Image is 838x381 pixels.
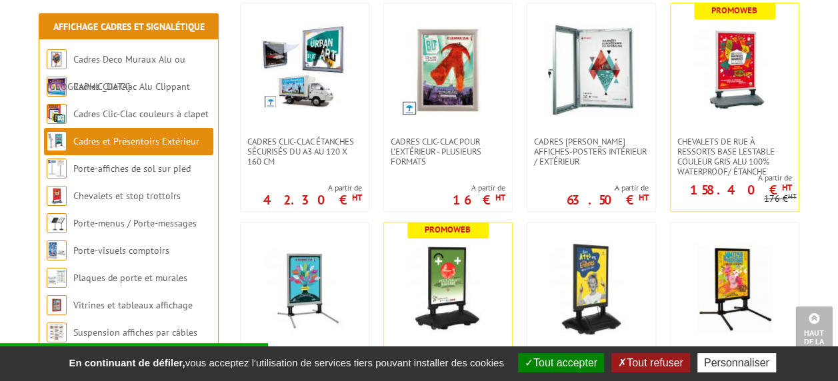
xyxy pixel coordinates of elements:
b: Promoweb [711,5,757,16]
a: Cadres Clic-Clac pour l'extérieur - PLUSIEURS FORMATS [384,137,512,167]
a: Cadres Clic-Clac couleurs à clapet [73,108,209,120]
img: Porte-affiches de sol sur pied [47,159,67,179]
span: Cadres Clic-Clac étanches sécurisés du A3 au 120 x 160 cm [247,137,362,167]
p: 16 € [453,196,505,204]
span: Cadres [PERSON_NAME] affiches-posters intérieur / extérieur [534,137,649,167]
img: Cadres Clic-Clac étanches sécurisés du A3 au 120 x 160 cm [261,23,348,110]
a: Cadres Clic-Clac étanches sécurisés du A3 au 120 x 160 cm [241,137,369,167]
span: A partir de [671,173,792,183]
img: Vitrines et tableaux affichage [47,295,67,315]
img: Porte-menus / Porte-messages [47,213,67,233]
img: Cadres et Présentoirs Extérieur [47,131,67,151]
a: Cadres Clic-Clac Alu Clippant [73,81,190,93]
img: Panneaux affichage à ressorts Black-Line® base métallique Noirs [688,242,781,336]
img: Chevalets de rue Black-Line® à ressorts base lestable 100% WATERPROOF/ Étanche [401,242,495,336]
a: Haut de la page [795,306,833,361]
strong: En continuant de défiler, [69,357,185,368]
span: A partir de [567,183,649,193]
button: Tout accepter [518,353,604,372]
a: Cadres et Présentoirs Extérieur [73,135,199,147]
span: vous acceptez l'utilisation de services tiers pouvant installer des cookies [62,357,510,368]
a: Vitrines et tableaux affichage [73,299,193,311]
a: Plaques de porte et murales [73,272,187,284]
img: Porte-visuels comptoirs [47,240,67,260]
img: Chevalets Trottoir LED double-faces A1 à ressorts sur base lestable. [545,242,638,336]
span: A partir de [263,183,362,193]
span: Cadres Clic-Clac pour l'extérieur - PLUSIEURS FORMATS [391,137,505,167]
img: Chevalets de rue à ressorts base métallique en Gris Alu 100% WATERPROOF/ Étanches [258,242,351,336]
a: Cadres [PERSON_NAME] affiches-posters intérieur / extérieur [527,137,655,167]
sup: HT [495,192,505,203]
p: 158.40 € [690,186,792,194]
a: Porte-visuels comptoirs [73,244,169,256]
img: Cadres Clic-Clac couleurs à clapet [47,104,67,124]
img: Cadres vitrines affiches-posters intérieur / extérieur [545,23,638,117]
span: A partir de [453,183,505,193]
p: 63.50 € [567,196,649,204]
a: Affichage Cadres et Signalétique [53,21,205,33]
sup: HT [352,192,362,203]
a: Chevalets et stop trottoirs [73,190,181,202]
button: Personnaliser (fenêtre modale) [697,353,776,372]
a: Suspension affiches par câbles [73,326,197,338]
img: Cadres Deco Muraux Alu ou Bois [47,49,67,69]
img: Cadres Clic-Clac pour l'extérieur - PLUSIEURS FORMATS [401,23,495,117]
img: Chevalets de rue à ressorts base lestable couleur Gris Alu 100% waterproof/ étanche [688,23,781,117]
img: Chevalets et stop trottoirs [47,186,67,206]
img: Plaques de porte et murales [47,268,67,288]
a: Porte-affiches de sol sur pied [73,163,191,175]
sup: HT [639,192,649,203]
a: Cadres Deco Muraux Alu ou [GEOGRAPHIC_DATA] [47,53,185,93]
span: Chevalets de rue à ressorts base lestable couleur Gris Alu 100% waterproof/ étanche [677,137,792,177]
b: Promoweb [425,224,471,235]
button: Tout refuser [611,353,689,372]
p: 176 € [764,194,797,204]
a: Porte-menus / Porte-messages [73,217,197,229]
p: 42.30 € [263,196,362,204]
a: Chevalets de rue à ressorts base lestable couleur Gris Alu 100% waterproof/ étanche [671,137,799,177]
img: Suspension affiches par câbles [47,322,67,342]
sup: HT [788,191,797,200]
sup: HT [782,182,792,193]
